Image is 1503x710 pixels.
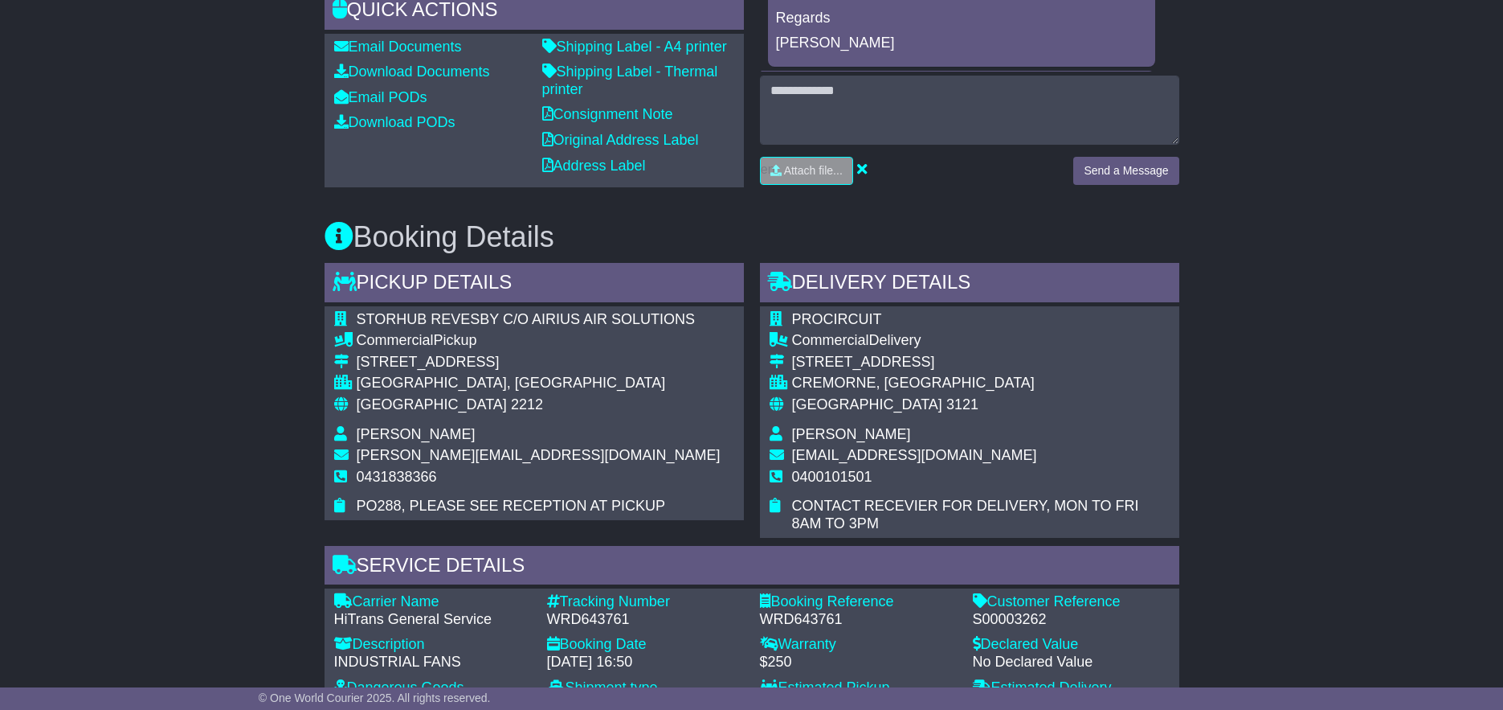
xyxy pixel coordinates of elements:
[325,263,744,306] div: Pickup Details
[334,611,531,629] div: HiTrans General Service
[792,311,882,327] span: PROCIRCUIT
[325,546,1179,589] div: Service Details
[792,375,1170,392] div: CREMORNE, [GEOGRAPHIC_DATA]
[792,332,1170,350] div: Delivery
[357,396,507,412] span: [GEOGRAPHIC_DATA]
[334,89,427,105] a: Email PODs
[1073,157,1178,185] button: Send a Message
[542,158,646,174] a: Address Label
[547,636,744,654] div: Booking Date
[547,679,744,697] div: Shipment type
[325,221,1179,253] h3: Booking Details
[776,10,1147,27] p: Regards
[357,375,721,392] div: [GEOGRAPHIC_DATA], [GEOGRAPHIC_DATA]
[334,39,462,55] a: Email Documents
[792,354,1170,371] div: [STREET_ADDRESS]
[357,447,721,463] span: [PERSON_NAME][EMAIL_ADDRESS][DOMAIN_NAME]
[542,39,727,55] a: Shipping Label - A4 printer
[760,654,957,671] div: $250
[792,396,942,412] span: [GEOGRAPHIC_DATA]
[547,654,744,671] div: [DATE] 16:50
[334,64,490,80] a: Download Documents
[357,354,721,371] div: [STREET_ADDRESS]
[760,263,1179,306] div: Delivery Details
[357,426,476,442] span: [PERSON_NAME]
[542,64,718,97] a: Shipping Label - Thermal printer
[357,311,695,327] span: STORHUB REVESBY C/O AIRIUS AIR SOLUTIONS
[760,636,957,654] div: Warranty
[334,679,531,697] div: Dangerous Goods
[973,593,1170,611] div: Customer Reference
[547,611,744,629] div: WRD643761
[792,469,872,485] span: 0400101501
[792,498,1139,531] span: CONTACT RECEVIER FOR DELIVERY, MON TO FRI 8AM TO 3PM
[760,593,957,611] div: Booking Reference
[334,654,531,671] div: INDUSTRIAL FANS
[542,132,699,148] a: Original Address Label
[511,396,543,412] span: 2212
[357,332,721,350] div: Pickup
[973,679,1170,697] div: Estimated Delivery
[973,611,1170,629] div: S00003262
[973,654,1170,671] div: No Declared Value
[776,35,1147,52] p: [PERSON_NAME]
[334,114,455,130] a: Download PODs
[547,593,744,611] div: Tracking Number
[357,469,437,485] span: 0431838366
[357,332,434,348] span: Commercial
[334,636,531,654] div: Description
[946,396,978,412] span: 3121
[357,498,665,514] span: PO288, PLEASE SEE RECEPTION AT PICKUP
[973,636,1170,654] div: Declared Value
[760,679,957,697] div: Estimated Pickup
[792,332,869,348] span: Commercial
[792,447,1037,463] span: [EMAIL_ADDRESS][DOMAIN_NAME]
[760,611,957,629] div: WRD643761
[792,426,911,442] span: [PERSON_NAME]
[542,106,673,122] a: Consignment Note
[259,692,491,704] span: © One World Courier 2025. All rights reserved.
[334,593,531,611] div: Carrier Name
